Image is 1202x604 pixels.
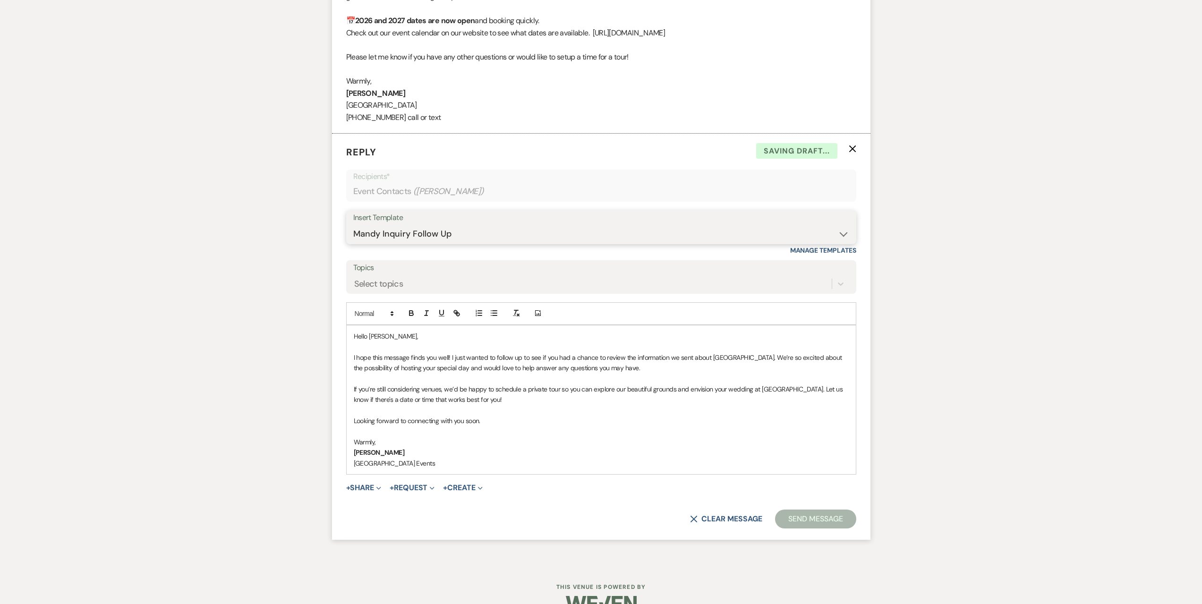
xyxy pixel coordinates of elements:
[346,51,856,63] p: Please let me know if you have any other questions or would like to setup a time for a tour!
[346,88,406,98] strong: [PERSON_NAME]
[346,75,856,87] p: Warmly,
[346,111,856,124] p: [PHONE_NUMBER] call or text
[346,484,350,492] span: +
[354,437,849,447] p: Warmly,
[390,484,394,492] span: +
[354,352,849,374] p: I hope this message finds you well! I just wanted to follow up to see if you had a chance to revi...
[346,15,856,27] p: 📅 and booking quickly.
[775,510,856,528] button: Send Message
[790,246,856,255] a: Manage Templates
[353,261,849,275] label: Topics
[354,331,849,341] p: Hello [PERSON_NAME],
[346,146,376,158] span: Reply
[346,484,382,492] button: Share
[354,416,849,426] p: Looking forward to connecting with you soon.
[443,484,482,492] button: Create
[346,99,856,111] p: [GEOGRAPHIC_DATA]
[390,484,435,492] button: Request
[353,170,849,183] p: Recipients*
[443,484,447,492] span: +
[756,143,837,159] span: Saving draft...
[354,448,405,457] strong: [PERSON_NAME]
[346,27,856,39] p: Check out our event calendar on our website to see what dates are available. [URL][DOMAIN_NAME]
[354,277,403,290] div: Select topics
[354,384,849,405] p: If you’re still considering venues, we’d be happy to schedule a private tour so you can explore o...
[355,16,475,26] strong: 2026 and 2027 dates are now open
[353,211,849,225] div: Insert Template
[354,458,849,468] p: [GEOGRAPHIC_DATA] Events
[413,185,484,198] span: ( [PERSON_NAME] )
[690,515,762,523] button: Clear message
[353,182,849,201] div: Event Contacts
